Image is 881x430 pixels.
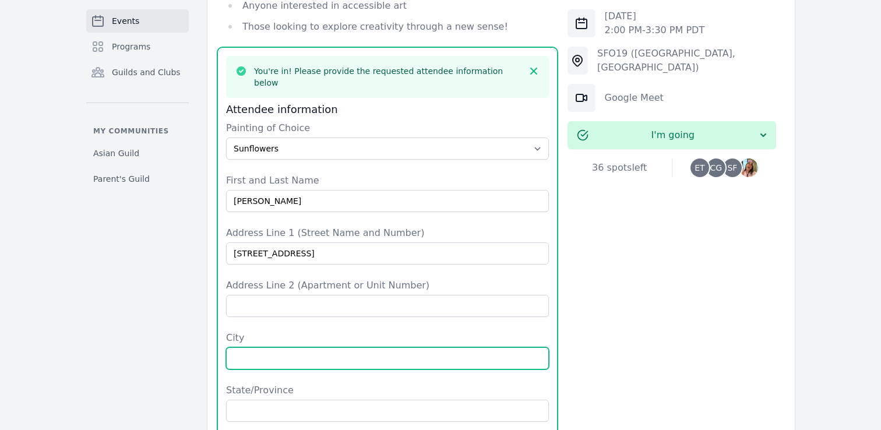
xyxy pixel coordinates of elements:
[86,9,189,33] a: Events
[226,279,549,292] label: Address Line 2 (Apartment or Unit Number)
[605,92,664,103] a: Google Meet
[568,161,672,175] div: 36 spots left
[605,9,705,23] p: [DATE]
[226,121,549,135] label: Painting of Choice
[112,66,181,78] span: Guilds and Clubs
[86,9,189,189] nav: Sidebar
[226,103,549,117] h3: Attendee information
[112,15,139,27] span: Events
[226,331,549,345] label: City
[605,23,705,37] p: 2:00 PM - 3:30 PM PDT
[226,174,549,188] label: First and Last Name
[86,35,189,58] a: Programs
[254,65,521,89] h3: You're in! Please provide the requested attendee information below
[568,121,776,149] button: I'm going
[112,41,150,52] span: Programs
[226,19,549,35] li: Those looking to explore creativity through a new sense!
[588,128,757,142] span: I'm going
[86,143,189,164] a: Asian Guild
[727,164,737,172] span: SF
[226,383,549,397] label: State/Province
[597,47,776,75] div: SFO19 ([GEOGRAPHIC_DATA], [GEOGRAPHIC_DATA])
[86,168,189,189] a: Parent's Guild
[86,61,189,84] a: Guilds and Clubs
[695,164,704,172] span: ET
[710,164,723,172] span: CG
[226,226,549,240] label: Address Line 1 (Street Name and Number)
[93,147,139,159] span: Asian Guild
[93,173,150,185] span: Parent's Guild
[86,126,189,136] p: My communities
